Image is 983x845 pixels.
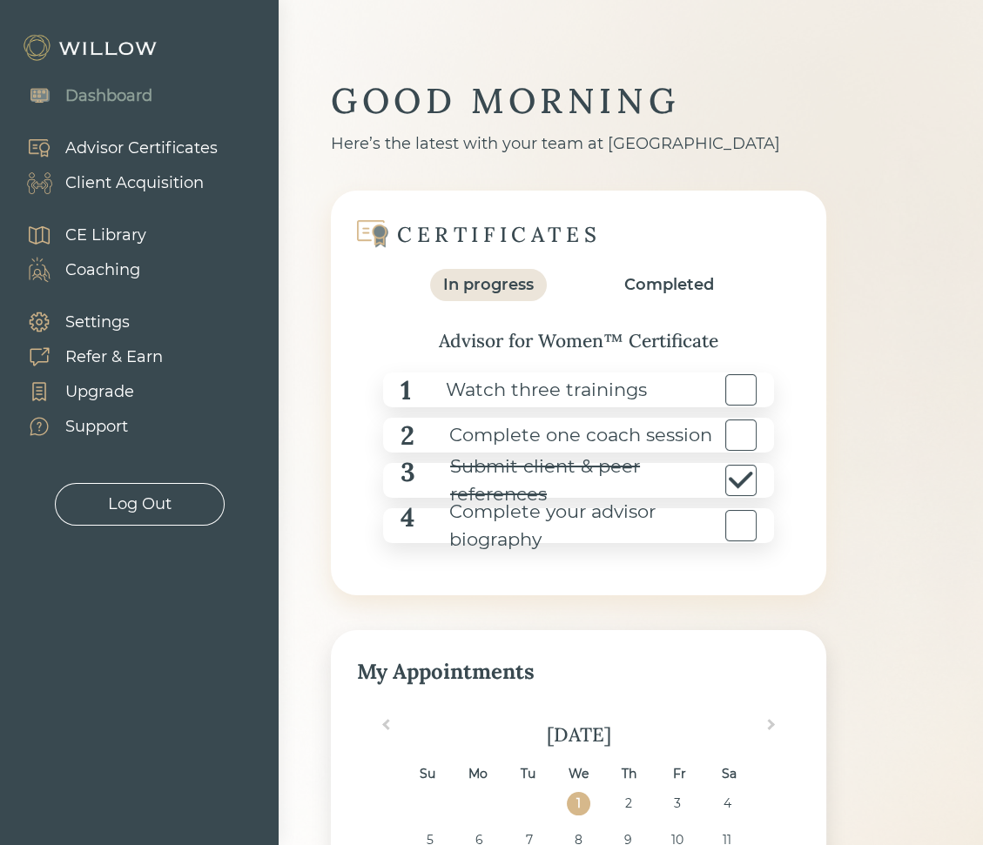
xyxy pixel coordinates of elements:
div: CE Library [65,224,146,247]
div: Refer & Earn [65,345,163,369]
img: Willow [22,34,161,62]
div: Upgrade [65,380,134,404]
div: Choose Wednesday, October 1st, 2025 [567,792,590,815]
div: Watch three trainings [411,371,647,410]
div: 2 [401,416,414,455]
div: My Appointments [357,656,800,687]
div: Submit client & peer references [415,453,721,508]
div: Dashboard [65,84,152,108]
div: Complete one coach session [414,416,712,455]
div: In progress [443,273,534,297]
div: Choose Saturday, October 4th, 2025 [716,792,739,815]
div: Th [617,762,641,786]
div: Choose Friday, October 3rd, 2025 [666,792,690,815]
div: 3 [401,453,415,508]
div: Tu [516,762,540,786]
a: Settings [9,305,163,339]
div: GOOD MORNING [331,78,826,124]
div: We [567,762,590,786]
div: 4 [401,498,414,553]
a: Upgrade [9,374,163,409]
div: Complete your advisor biography [414,498,721,553]
a: Client Acquisition [9,165,218,200]
div: Here’s the latest with your team at [GEOGRAPHIC_DATA] [331,132,826,156]
div: Client Acquisition [65,171,204,195]
div: Completed [624,273,714,297]
div: Advisor Certificates [65,137,218,160]
div: Advisor for Women™ Certificate [366,327,791,355]
div: Log Out [108,493,172,516]
a: CE Library [9,218,146,252]
div: Su [416,762,440,786]
a: Advisor Certificates [9,131,218,165]
div: Support [65,415,128,439]
div: Sa [717,762,741,786]
div: [DATE] [357,721,800,749]
div: Coaching [65,258,140,282]
div: Choose Thursday, October 2nd, 2025 [616,792,640,815]
a: Coaching [9,252,146,287]
a: Dashboard [9,78,152,113]
button: Next Month [759,715,787,743]
div: Fr [667,762,690,786]
button: Previous Month [370,715,398,743]
a: Refer & Earn [9,339,163,374]
div: Settings [65,311,130,334]
div: CERTIFICATES [397,221,601,248]
div: Mo [466,762,489,786]
div: 1 [401,371,411,410]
